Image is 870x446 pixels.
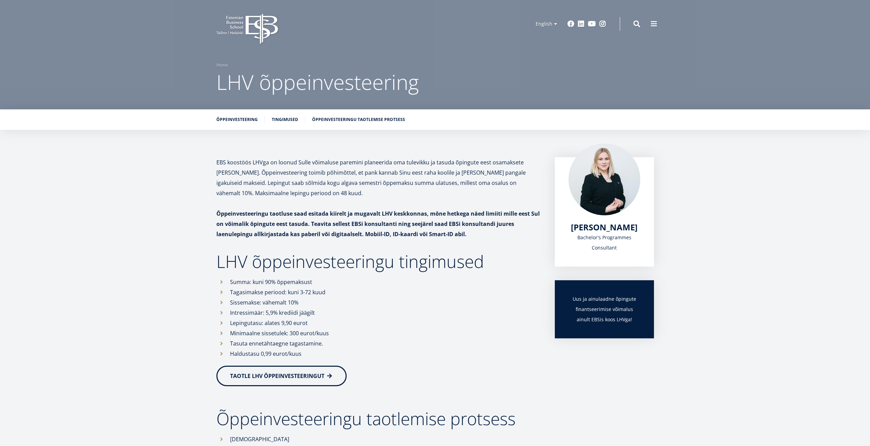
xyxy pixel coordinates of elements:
a: Youtube [588,21,596,27]
h2: Õppeinvesteeringu taotlemise protsess [216,410,541,427]
div: Bachelor's Programmes Consultant [568,232,640,253]
a: Linkedin [578,21,585,27]
a: Home [216,62,228,68]
a: Instagram [599,21,606,27]
h2: LHV õppeinvesteeringu tingimused [216,253,541,270]
span: LHV õppeinvesteering [216,68,419,96]
li: Minimaalne sissetulek: 300 eurot/kuus [216,328,541,338]
a: Tingimused [272,116,298,123]
a: Õppeinvesteering [216,116,258,123]
img: Maria [568,144,640,215]
a: Õppeinvesteeringu taotlemise protsess [312,116,405,123]
a: [PERSON_NAME] [571,222,638,232]
li: Lepingutasu: alates 9,90 eurot [216,318,541,328]
strong: Õppeinvesteeringu taotluse saad esitada kiirelt ja mugavalt LHV keskkonnas, mõne hetkega näed lim... [216,210,540,238]
a: Facebook [567,21,574,27]
li: Tasuta ennetähtaegne tagastamine. [216,338,541,349]
li: Sissemakse: vähemalt 10% [216,297,541,308]
span: TAOTLE LHV ÕPPEINVESTEERINGUT [230,372,324,380]
p: EBS koostöös LHVga on loonud Sulle võimaluse paremini planeerida oma tulevikku ja tasuda õpingute... [216,157,541,198]
a: TAOTLE LHV ÕPPEINVESTEERINGUT [216,366,347,386]
li: Haldustasu 0,99 eurot/kuus [216,349,541,359]
li: Summa: kuni 90% õppemaksust [216,277,541,287]
span: [PERSON_NAME] [571,221,638,233]
li: Tagasimakse periood: kuni 3-72 kuud [216,287,541,297]
li: Intressimäär: 5,9% krediidi jäägilt [216,308,541,318]
h3: Uus ja ainulaadne õpingute finantseerimise võimalus ainult EBSis koos LHVga! [568,294,640,325]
